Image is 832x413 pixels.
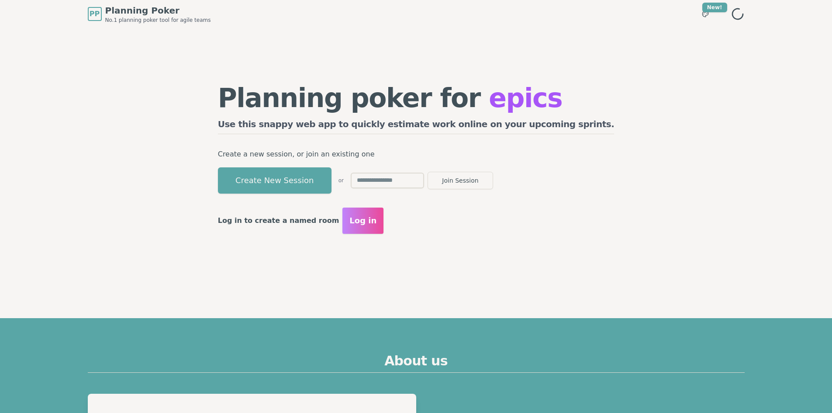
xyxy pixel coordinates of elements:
[90,9,100,19] span: PP
[88,353,745,373] h2: About us
[218,215,339,227] p: Log in to create a named room
[218,118,615,134] h2: Use this snappy web app to quickly estimate work online on your upcoming sprints.
[218,167,331,194] button: Create New Session
[338,177,344,184] span: or
[342,208,383,234] button: Log in
[702,3,727,12] div: New!
[105,4,211,17] span: Planning Poker
[88,4,211,24] a: PPPlanning PokerNo.1 planning poker tool for agile teams
[349,215,376,227] span: Log in
[105,17,211,24] span: No.1 planning poker tool for agile teams
[218,148,615,160] p: Create a new session, or join an existing one
[428,172,493,189] button: Join Session
[489,83,562,113] span: epics
[218,85,615,111] h1: Planning poker for
[697,6,713,22] button: New!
